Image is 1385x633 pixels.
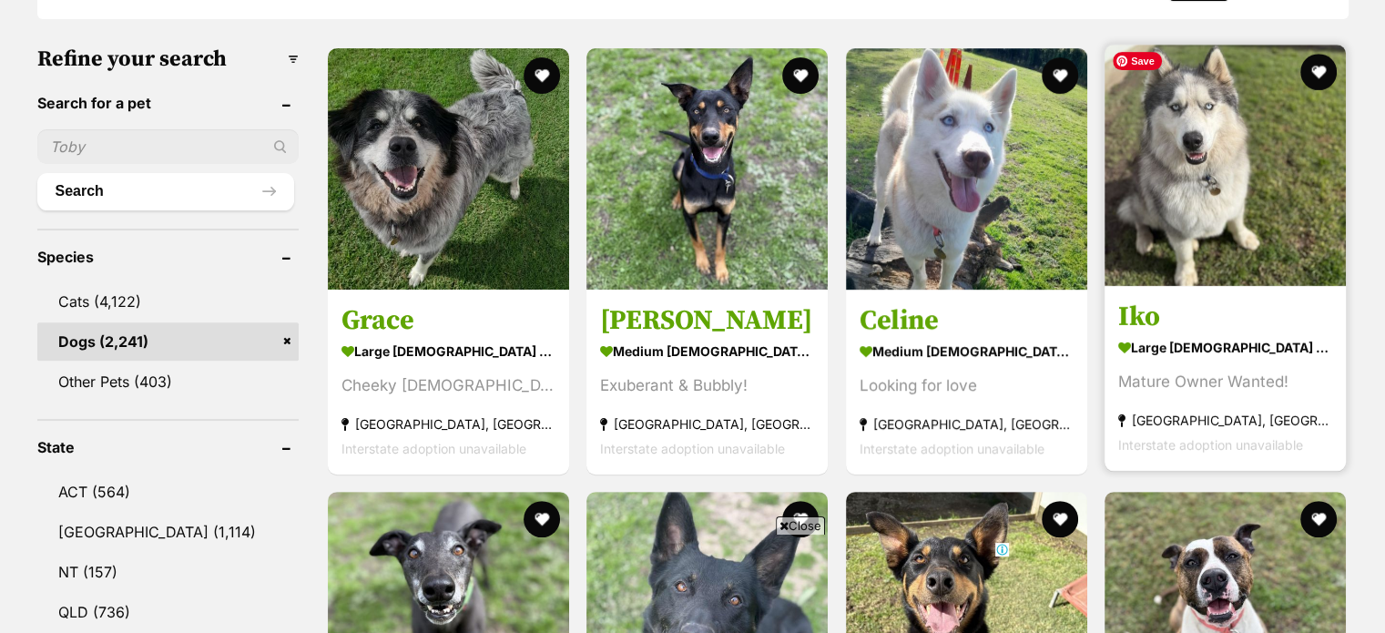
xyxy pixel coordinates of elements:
h3: Grace [341,303,555,338]
span: Interstate adoption unavailable [1118,437,1303,453]
strong: [GEOGRAPHIC_DATA], [GEOGRAPHIC_DATA] [860,412,1074,436]
strong: medium [DEMOGRAPHIC_DATA] Dog [600,338,814,364]
div: Looking for love [860,373,1074,398]
strong: [GEOGRAPHIC_DATA], [GEOGRAPHIC_DATA] [1118,408,1332,433]
a: Grace large [DEMOGRAPHIC_DATA] Dog Cheeky [DEMOGRAPHIC_DATA]! [GEOGRAPHIC_DATA], [GEOGRAPHIC_DATA... [328,290,569,475]
a: Cats (4,122) [37,282,300,321]
strong: large [DEMOGRAPHIC_DATA] Dog [341,338,555,364]
strong: [GEOGRAPHIC_DATA], [GEOGRAPHIC_DATA] [600,412,814,436]
button: Search [37,173,295,209]
span: Interstate adoption unavailable [341,441,526,456]
img: Celine - Siberian Husky Dog [846,48,1087,290]
img: Grace - Pyrenean Mountain Dog x Maremma Sheepdog [328,48,569,290]
a: Celine medium [DEMOGRAPHIC_DATA] Dog Looking for love [GEOGRAPHIC_DATA], [GEOGRAPHIC_DATA] Inters... [846,290,1087,475]
h3: Refine your search [37,46,300,72]
strong: medium [DEMOGRAPHIC_DATA] Dog [860,338,1074,364]
button: favourite [1042,57,1078,94]
button: favourite [524,501,560,537]
span: Interstate adoption unavailable [600,441,785,456]
a: NT (157) [37,553,300,591]
h3: Iko [1118,300,1332,334]
button: favourite [1301,54,1338,90]
h3: [PERSON_NAME] [600,303,814,338]
img: Iko - Siberian Husky Dog [1105,45,1346,286]
a: Iko large [DEMOGRAPHIC_DATA] Dog Mature Owner Wanted! [GEOGRAPHIC_DATA], [GEOGRAPHIC_DATA] Inters... [1105,286,1346,471]
input: Toby [37,129,300,164]
header: Search for a pet [37,95,300,111]
div: Mature Owner Wanted! [1118,370,1332,394]
h3: Celine [860,303,1074,338]
span: Close [776,516,825,535]
button: favourite [1301,501,1338,537]
a: QLD (736) [37,593,300,631]
button: favourite [1042,501,1078,537]
a: ACT (564) [37,473,300,511]
a: [GEOGRAPHIC_DATA] (1,114) [37,513,300,551]
strong: large [DEMOGRAPHIC_DATA] Dog [1118,334,1332,361]
iframe: Advertisement [362,542,1024,624]
img: Roy - Australian Kelpie Dog [586,48,828,290]
div: Cheeky [DEMOGRAPHIC_DATA]! [341,373,555,398]
header: State [37,439,300,455]
header: Species [37,249,300,265]
button: favourite [783,57,820,94]
a: Other Pets (403) [37,362,300,401]
a: Dogs (2,241) [37,322,300,361]
button: favourite [783,501,820,537]
strong: [GEOGRAPHIC_DATA], [GEOGRAPHIC_DATA] [341,412,555,436]
button: favourite [524,57,560,94]
div: Exuberant & Bubbly! [600,373,814,398]
span: Save [1113,52,1162,70]
span: Interstate adoption unavailable [860,441,1044,456]
a: [PERSON_NAME] medium [DEMOGRAPHIC_DATA] Dog Exuberant & Bubbly! [GEOGRAPHIC_DATA], [GEOGRAPHIC_DA... [586,290,828,475]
